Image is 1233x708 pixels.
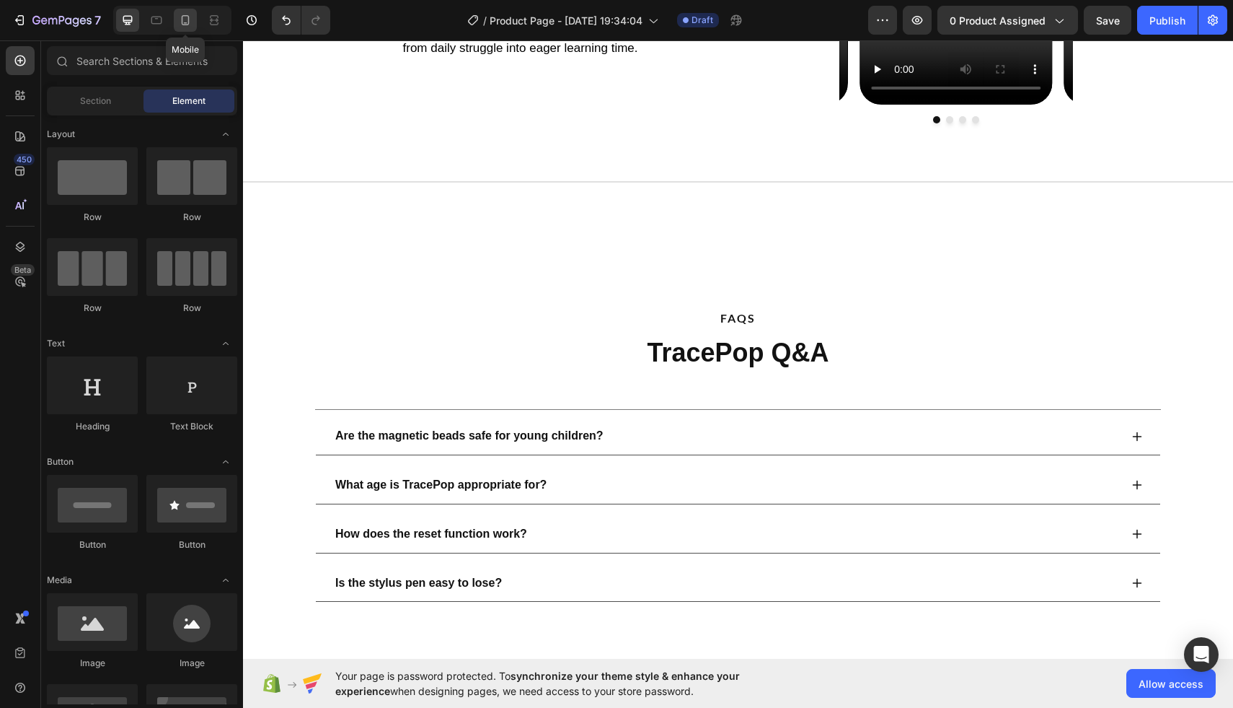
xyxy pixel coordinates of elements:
[477,271,513,284] strong: FAQS
[146,657,237,670] div: Image
[243,40,1233,659] iframe: Design area
[92,389,361,401] strong: Are the magnetic beads safe for young children?
[6,6,107,35] button: 7
[1096,14,1120,27] span: Save
[214,450,237,473] span: Toggle open
[214,569,237,592] span: Toggle open
[92,536,259,549] strong: Is the stylus pen easy to lose?
[691,14,713,27] span: Draft
[1126,669,1216,698] button: Allow access
[207,294,784,331] h2: TracePop Q&A
[47,657,138,670] div: Image
[214,332,237,355] span: Toggle open
[490,13,642,28] span: Product Page - [DATE] 19:34:04
[690,76,697,83] button: Dot
[11,264,35,276] div: Beta
[47,574,72,587] span: Media
[47,128,75,141] span: Layout
[47,455,74,468] span: Button
[92,487,284,499] strong: How does the reset function work?
[335,668,796,699] span: Your page is password protected. To when designing pages, we need access to your store password.
[1184,637,1219,672] div: Open Intercom Messenger
[94,12,101,29] p: 7
[146,420,237,433] div: Text Block
[483,13,487,28] span: /
[1139,676,1203,691] span: Allow access
[47,211,138,224] div: Row
[14,154,35,165] div: 450
[1084,6,1131,35] button: Save
[1149,13,1185,28] div: Publish
[272,6,330,35] div: Undo/Redo
[47,337,65,350] span: Text
[214,123,237,146] span: Toggle open
[80,95,111,108] span: Section
[146,211,237,224] div: Row
[1137,6,1198,35] button: Publish
[47,302,138,315] div: Row
[950,13,1046,28] span: 0 product assigned
[47,538,138,551] div: Button
[172,95,205,108] span: Element
[729,76,736,83] button: Dot
[47,420,138,433] div: Heading
[716,76,723,83] button: Dot
[335,670,740,697] span: synchronize your theme style & enhance your experience
[92,438,304,450] strong: What age is TracePop appropriate for?
[47,46,237,75] input: Search Sections & Elements
[146,538,237,551] div: Button
[703,76,710,83] button: Dot
[937,6,1078,35] button: 0 product assigned
[146,302,237,315] div: Row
